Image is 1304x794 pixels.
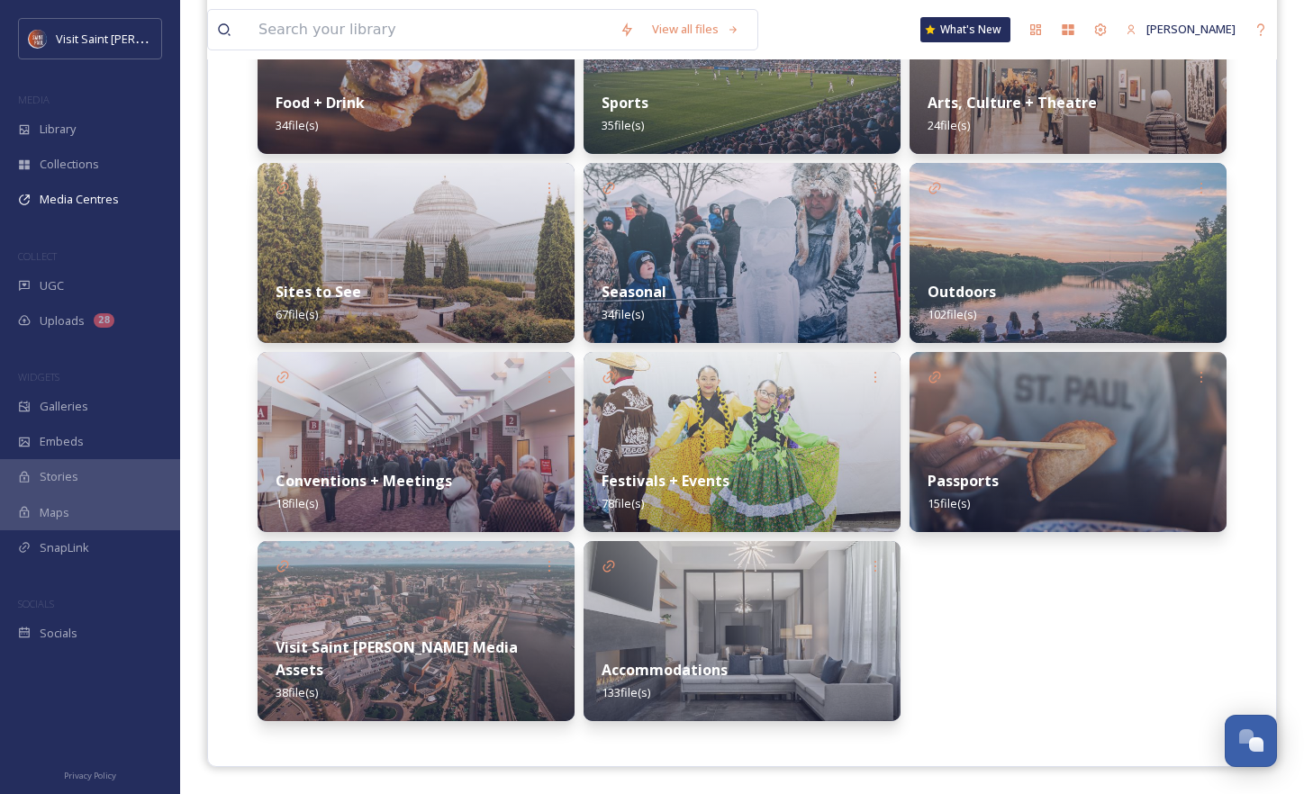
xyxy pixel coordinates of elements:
strong: Seasonal [602,282,666,302]
span: 67 file(s) [276,306,318,322]
img: 3890614d-0672-42d2-898c-818c08a84be6.jpg [584,163,901,343]
img: eca5c862-fd3d-49dd-9673-5dcaad0c271c.jpg [258,352,575,532]
strong: Food + Drink [276,93,365,113]
strong: Conventions + Meetings [276,471,452,491]
span: 38 file(s) [276,684,318,700]
span: Maps [40,504,69,521]
span: 15 file(s) [928,495,970,511]
span: 133 file(s) [602,684,650,700]
a: Privacy Policy [64,763,116,785]
span: Galleries [40,398,88,415]
img: 9bdc3dce-2f3d-42e1-bb27-6a152fe09b39.jpg [910,352,1227,532]
div: 28 [94,313,114,328]
span: MEDIA [18,93,50,106]
strong: Outdoors [928,282,996,302]
a: [PERSON_NAME] [1117,12,1245,47]
span: Library [40,121,76,138]
span: SnapLink [40,539,89,556]
img: a45c5f79-fc17-4f82-bd6f-920aa68d1347.jpg [584,352,901,532]
span: [PERSON_NAME] [1146,21,1236,37]
span: Socials [40,625,77,642]
span: Uploads [40,312,85,329]
img: cd967cba-493a-4a85-8c11-ac75ce9d00b6.jpg [910,163,1227,343]
strong: Accommodations [602,660,728,680]
img: 6df1fd43-40d4-403b-bb2a-2b944baee35f.jpg [584,541,901,721]
strong: Festivals + Events [602,471,729,491]
strong: Visit Saint [PERSON_NAME] Media Assets [276,637,518,680]
span: 24 file(s) [928,117,970,133]
img: 6fd8ed0b-5269-4b9a-b003-65c748a6ed28.jpg [258,541,575,721]
span: Visit Saint [PERSON_NAME] [56,30,200,47]
a: View all files [643,12,748,47]
button: Open Chat [1225,715,1277,767]
strong: Arts, Culture + Theatre [928,93,1097,113]
img: Visit%20Saint%20Paul%20Updated%20Profile%20Image.jpg [29,30,47,48]
span: 18 file(s) [276,495,318,511]
span: Collections [40,156,99,173]
strong: Passports [928,471,999,491]
span: 78 file(s) [602,495,644,511]
span: WIDGETS [18,370,59,383]
span: Embeds [40,433,84,450]
strong: Sites to See [276,282,361,302]
span: 34 file(s) [276,117,318,133]
img: c49f195e-c390-4ed0-b2d7-09eb0394bd2e.jpg [258,163,575,343]
span: UGC [40,277,64,294]
span: SOCIALS [18,597,54,610]
a: What's New [920,17,1010,42]
span: COLLECT [18,249,57,263]
span: 102 file(s) [928,306,976,322]
span: 34 file(s) [602,306,644,322]
span: Stories [40,468,78,485]
span: Media Centres [40,191,119,208]
strong: Sports [602,93,648,113]
span: 35 file(s) [602,117,644,133]
input: Search your library [249,10,611,50]
span: Privacy Policy [64,770,116,781]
